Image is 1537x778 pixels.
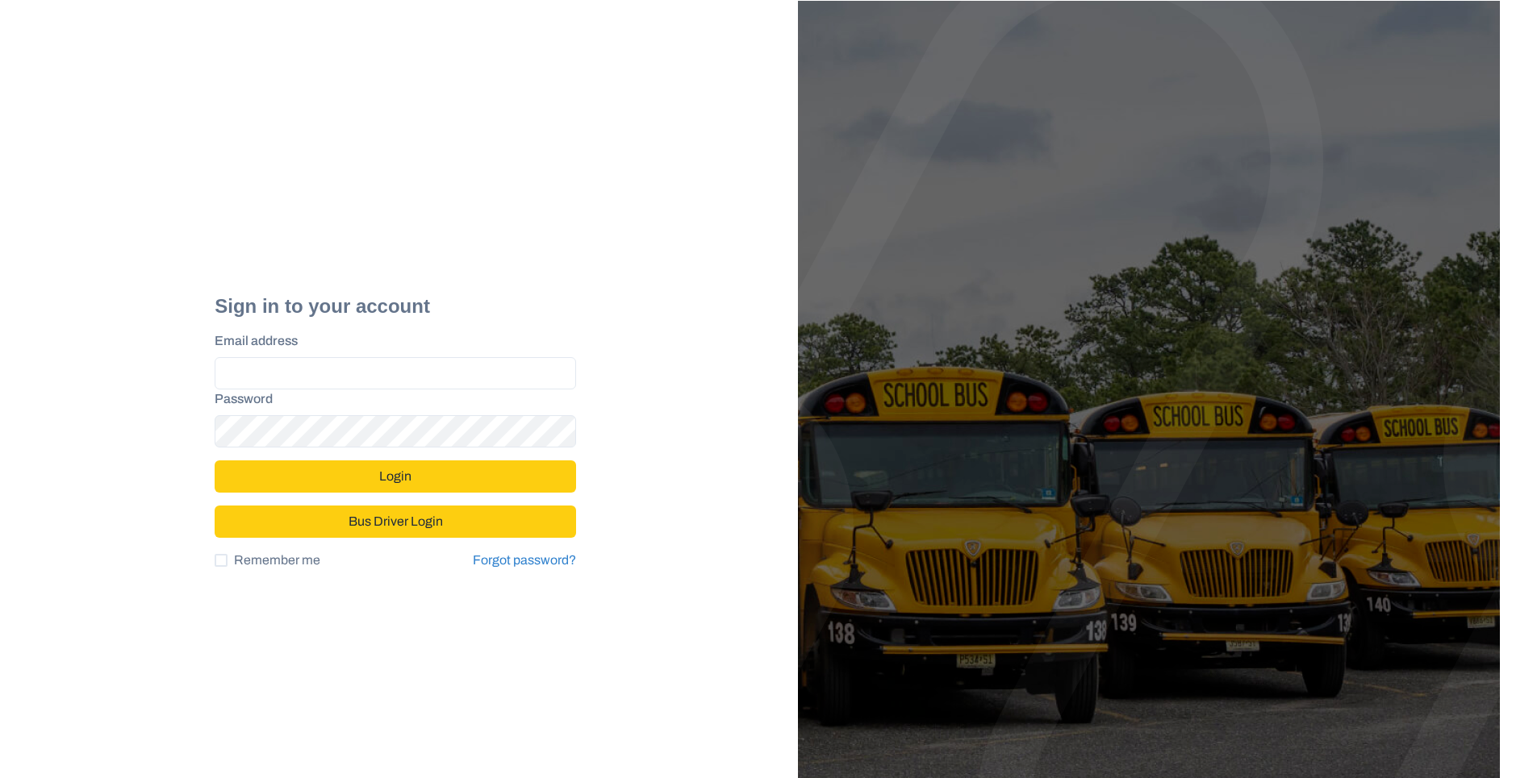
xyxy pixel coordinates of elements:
a: Forgot password? [473,551,576,570]
button: Bus Driver Login [215,505,576,538]
span: Remember me [234,551,320,570]
label: Password [215,389,566,409]
a: Forgot password? [473,553,576,567]
button: Login [215,460,576,493]
h2: Sign in to your account [215,295,576,318]
a: Bus Driver Login [215,507,576,521]
label: Email address [215,331,566,351]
